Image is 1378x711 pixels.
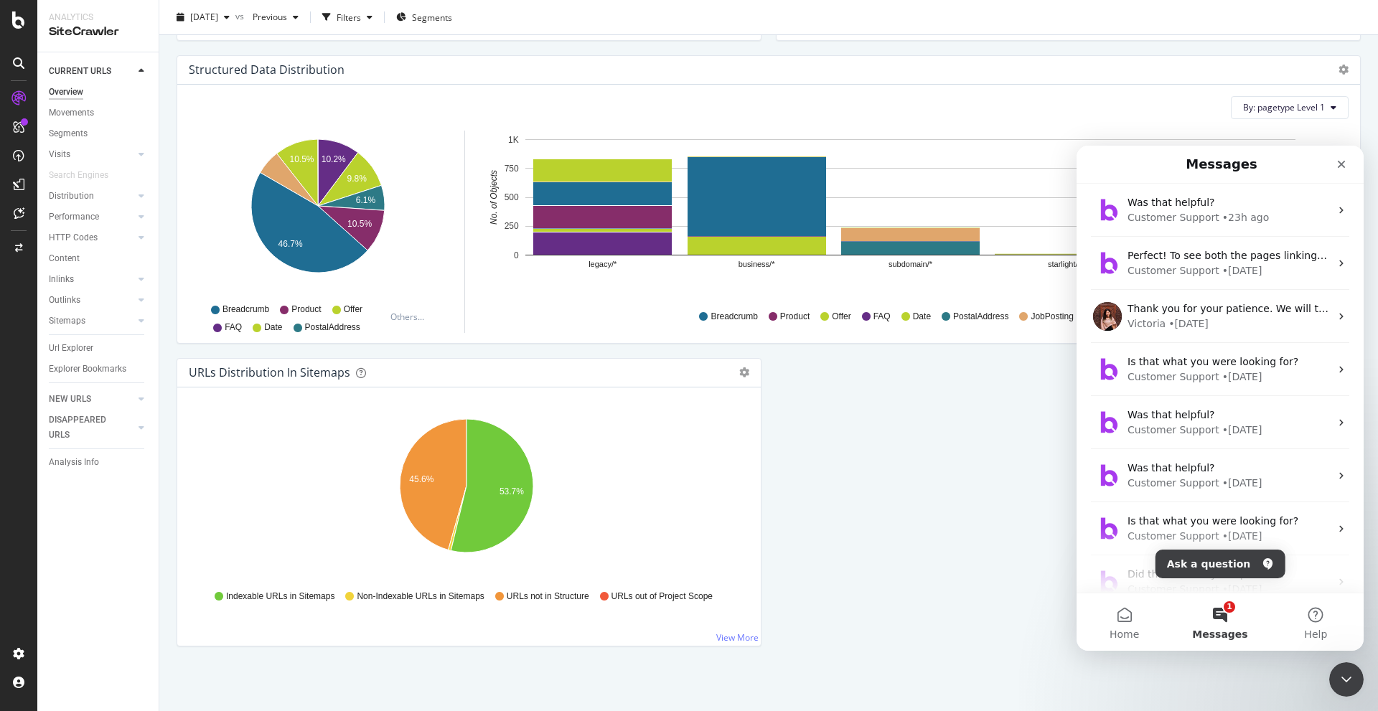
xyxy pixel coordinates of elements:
[357,590,484,603] span: Non-Indexable URLs in Sitemaps
[508,135,519,145] text: 1K
[192,448,287,505] button: Help
[482,131,1338,297] svg: A chart.
[49,272,74,287] div: Inlinks
[49,209,134,225] a: Performance
[390,311,431,323] div: Others...
[49,64,111,79] div: CURRENT URLS
[347,174,367,184] text: 9.8%
[17,263,45,291] img: Profile image for Customer Support
[51,316,139,328] span: Was that helpful?
[49,392,91,407] div: NEW URLS
[49,64,134,79] a: CURRENT URLS
[192,131,444,297] svg: A chart.
[146,277,186,292] div: • [DATE]
[51,171,89,186] div: Victoria
[49,230,134,245] a: HTTP Codes
[49,293,134,308] a: Outlinks
[49,168,123,183] a: Search Engines
[505,164,519,174] text: 750
[1048,260,1082,268] text: starlight/*
[317,6,378,29] button: Filters
[17,209,45,238] img: Profile image for Customer Support
[49,168,108,183] div: Search Engines
[1243,101,1325,113] span: By: pagetype Level 1
[49,105,94,121] div: Movements
[247,11,287,23] span: Previous
[49,362,149,377] a: Explorer Bookmarks
[514,250,519,260] text: 0
[79,404,209,433] button: Ask a question
[146,436,186,451] div: • [DATE]
[49,314,134,329] a: Sitemaps
[322,154,346,164] text: 10.2%
[739,367,749,377] div: gear
[500,486,524,496] text: 53.7%
[51,369,222,381] span: Is that what you were looking for?
[189,62,344,77] div: Structured Data Distribution
[92,171,132,186] div: • [DATE]
[49,413,121,443] div: DISAPPEARED URLS
[49,85,149,100] a: Overview
[222,303,269,316] span: Breadcrumb
[49,85,83,100] div: Overview
[589,260,617,268] text: legacy/*
[1031,311,1073,323] span: JobPosting
[95,448,191,505] button: Messages
[51,277,143,292] div: Customer Support
[226,590,334,603] span: Indexable URLs in Sitemaps
[189,410,744,577] svg: A chart.
[412,11,452,23] span: Segments
[146,383,186,398] div: • [DATE]
[51,383,143,398] div: Customer Support
[49,147,134,162] a: Visits
[611,590,713,603] span: URLs out of Project Scope
[49,314,85,329] div: Sitemaps
[49,126,88,141] div: Segments
[116,484,171,494] span: Messages
[49,455,99,470] div: Analysis Info
[889,260,933,268] text: subdomain/*
[49,105,149,121] a: Movements
[49,251,149,266] a: Content
[49,341,93,356] div: Url Explorer
[51,263,139,275] span: Was that helpful?
[51,423,209,434] span: Did that answer your question?
[17,422,45,451] img: Profile image for Customer Support
[235,9,247,22] span: vs
[51,330,143,345] div: Customer Support
[505,221,519,231] text: 250
[832,311,850,323] span: Offer
[1329,662,1364,697] iframe: Intercom live chat
[49,24,147,40] div: SiteCrawler
[913,311,931,323] span: Date
[49,230,98,245] div: HTTP Codes
[390,6,458,29] button: Segments
[278,239,303,249] text: 46.7%
[49,455,149,470] a: Analysis Info
[49,413,134,443] a: DISAPPEARED URLS
[953,311,1008,323] span: PostalAddress
[505,192,519,202] text: 500
[716,631,759,644] a: View More
[49,341,149,356] a: Url Explorer
[344,303,362,316] span: Offer
[49,251,80,266] div: Content
[291,303,321,316] span: Product
[49,189,94,204] div: Distribution
[146,330,186,345] div: • [DATE]
[49,392,134,407] a: NEW URLS
[49,147,70,162] div: Visits
[146,224,186,239] div: • [DATE]
[17,316,45,344] img: Profile image for Customer Support
[49,11,147,24] div: Analytics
